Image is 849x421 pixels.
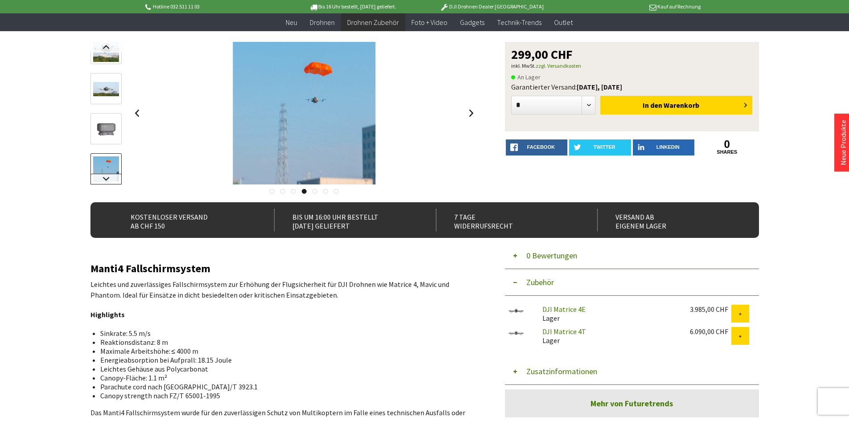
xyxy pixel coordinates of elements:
[511,72,541,82] span: An Lager
[100,329,471,338] li: Sinkrate: 5.5 m/s
[405,13,454,32] a: Foto + Video
[100,356,471,364] li: Energieabsorption bei Aufprall: 18.15 Joule
[656,144,680,150] span: LinkedIn
[511,82,753,91] div: Garantierter Versand:
[90,263,478,274] h2: Manti4 Fallschirmsystem
[506,139,568,155] a: facebook
[505,327,527,339] img: DJI Matrice 4T
[454,13,491,32] a: Gadgets
[422,1,561,12] p: DJI Drohnen Dealer [GEOGRAPHIC_DATA]
[100,347,471,356] li: Maximale Arbeitshöhe: ≤ 4000 m
[633,139,695,155] a: LinkedIn
[643,101,662,110] span: In den
[594,144,615,150] span: twitter
[511,61,753,71] p: inkl. MwSt.
[511,48,573,61] span: 299,00 CHF
[460,18,484,27] span: Gadgets
[690,305,731,314] div: 3.985,00 CHF
[505,305,527,317] img: DJI Matrice 4E
[535,305,683,323] div: Lager
[283,1,422,12] p: Bis 16 Uhr bestellt, [DATE] geliefert.
[505,242,759,269] button: 0 Bewertungen
[536,62,581,69] a: zzgl. Versandkosten
[535,327,683,345] div: Lager
[562,1,701,12] p: Kauf auf Rechnung
[548,13,579,32] a: Outlet
[597,209,739,231] div: Versand ab eigenem Lager
[696,139,758,149] a: 0
[505,389,759,417] a: Mehr von Futuretrends
[491,13,548,32] a: Technik-Trends
[839,120,848,165] a: Neue Produkte
[436,209,578,231] div: 7 Tage Widerrufsrecht
[569,139,631,155] a: twitter
[505,269,759,296] button: Zubehör
[100,364,471,373] li: Leichtes Gehäuse aus Polycarbonat
[411,18,447,27] span: Foto + Video
[664,101,699,110] span: Warenkorb
[279,13,304,32] a: Neu
[347,18,399,27] span: Drohnen Zubehör
[90,310,125,319] strong: Highlights
[542,327,586,336] a: DJI Matrice 4T
[600,96,752,114] button: In den Warenkorb
[286,18,297,27] span: Neu
[90,279,478,300] p: Leichtes und zuverlässiges Fallschirmsystem zur Erhöhung der Flugsicherheit für DJI Drohnen wie M...
[144,1,283,12] p: Hotline 032 511 11 03
[497,18,541,27] span: Technik-Trends
[100,382,471,391] li: Parachute cord nach [GEOGRAPHIC_DATA]/T 3923.1
[100,391,471,400] li: Canopy strength nach FZ/T 65001-1995
[505,358,759,385] button: Zusatzinformationen
[542,305,586,314] a: DJI Matrice 4E
[527,144,555,150] span: facebook
[100,373,471,382] li: Canopy-Fläche: 1.1 m²
[100,338,471,347] li: Reaktionsdistanz: 8 m
[690,327,731,336] div: 6.090,00 CHF
[696,149,758,155] a: shares
[113,209,255,231] div: Kostenloser Versand ab CHF 150
[341,13,405,32] a: Drohnen Zubehör
[554,18,573,27] span: Outlet
[304,13,341,32] a: Drohnen
[310,18,335,27] span: Drohnen
[274,209,416,231] div: Bis um 16:00 Uhr bestellt [DATE] geliefert
[577,82,622,91] b: [DATE], [DATE]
